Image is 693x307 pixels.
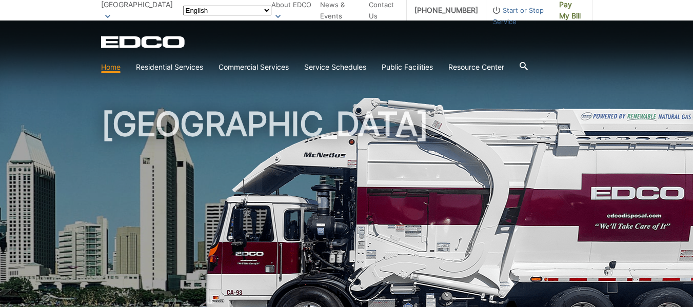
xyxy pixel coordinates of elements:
a: Home [101,62,121,73]
select: Select a language [183,6,271,15]
a: Commercial Services [219,62,289,73]
a: EDCD logo. Return to the homepage. [101,36,186,48]
a: Public Facilities [382,62,433,73]
a: Resource Center [448,62,504,73]
a: Residential Services [136,62,203,73]
a: Service Schedules [304,62,366,73]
